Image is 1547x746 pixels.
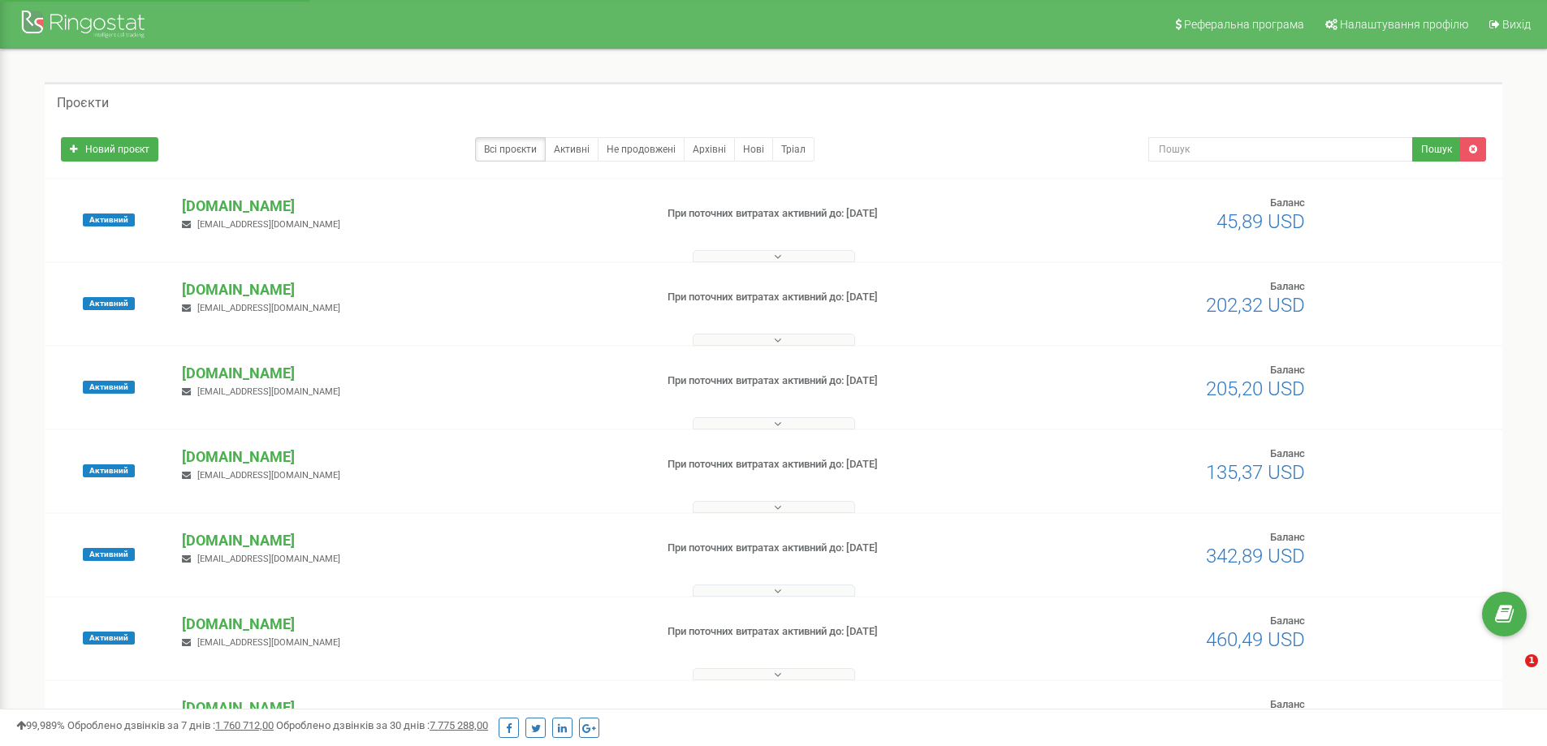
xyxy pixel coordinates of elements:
[83,381,135,394] span: Активний
[772,137,815,162] a: Тріал
[57,96,109,110] h5: Проєкти
[197,637,340,648] span: [EMAIL_ADDRESS][DOMAIN_NAME]
[182,279,641,300] p: [DOMAIN_NAME]
[83,548,135,561] span: Активний
[668,206,1005,222] p: При поточних витратах активний до: [DATE]
[67,719,274,731] span: Оброблено дзвінків за 7 днів :
[276,719,488,731] span: Оброблено дзвінків за 30 днів :
[1206,545,1305,567] span: 342,89 USD
[182,697,641,718] p: [DOMAIN_NAME]
[598,137,685,162] a: Не продовжені
[182,446,641,468] p: [DOMAIN_NAME]
[1270,196,1305,209] span: Баланс
[182,530,641,551] p: [DOMAIN_NAME]
[1502,18,1531,31] span: Вихід
[668,373,1005,389] p: При поточних витратах активний до: [DATE]
[734,137,773,162] a: Нові
[1270,614,1305,627] span: Баланс
[16,719,65,731] span: 99,989%
[1492,654,1531,693] iframe: Intercom live chat
[668,457,1005,472] p: При поточних витратах активний до: [DATE]
[668,708,1005,723] p: При поточних витратах активний до: [DATE]
[1206,461,1305,484] span: 135,37 USD
[668,290,1005,305] p: При поточних витратах активний до: [DATE]
[182,196,641,217] p: [DOMAIN_NAME]
[197,470,340,481] span: [EMAIL_ADDRESS][DOMAIN_NAME]
[1148,137,1413,162] input: Пошук
[182,614,641,635] p: [DOMAIN_NAME]
[1270,364,1305,376] span: Баланс
[83,297,135,310] span: Активний
[182,363,641,384] p: [DOMAIN_NAME]
[668,541,1005,556] p: При поточних витратах активний до: [DATE]
[1270,280,1305,292] span: Баланс
[197,554,340,564] span: [EMAIL_ADDRESS][DOMAIN_NAME]
[83,464,135,477] span: Активний
[668,624,1005,640] p: При поточних витратах активний до: [DATE]
[197,386,340,397] span: [EMAIL_ADDRESS][DOMAIN_NAME]
[1270,447,1305,459] span: Баланс
[684,137,735,162] a: Архівні
[197,303,340,313] span: [EMAIL_ADDRESS][DOMAIN_NAME]
[1206,628,1305,651] span: 460,49 USD
[1270,698,1305,710] span: Баланс
[61,137,158,162] a: Новий проєкт
[1525,654,1538,667] span: 1
[1206,377,1305,400] span: 205,20 USD
[545,137,598,162] a: Активні
[475,137,546,162] a: Всі проєкти
[215,719,274,731] u: 1 760 712,00
[1270,531,1305,543] span: Баланс
[1412,137,1461,162] button: Пошук
[1216,210,1305,233] span: 45,89 USD
[430,719,488,731] u: 7 775 288,00
[83,632,135,645] span: Активний
[197,219,340,230] span: [EMAIL_ADDRESS][DOMAIN_NAME]
[83,213,135,226] span: Активний
[1184,18,1304,31] span: Реферальна програма
[1206,294,1305,317] span: 202,32 USD
[1340,18,1468,31] span: Налаштування профілю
